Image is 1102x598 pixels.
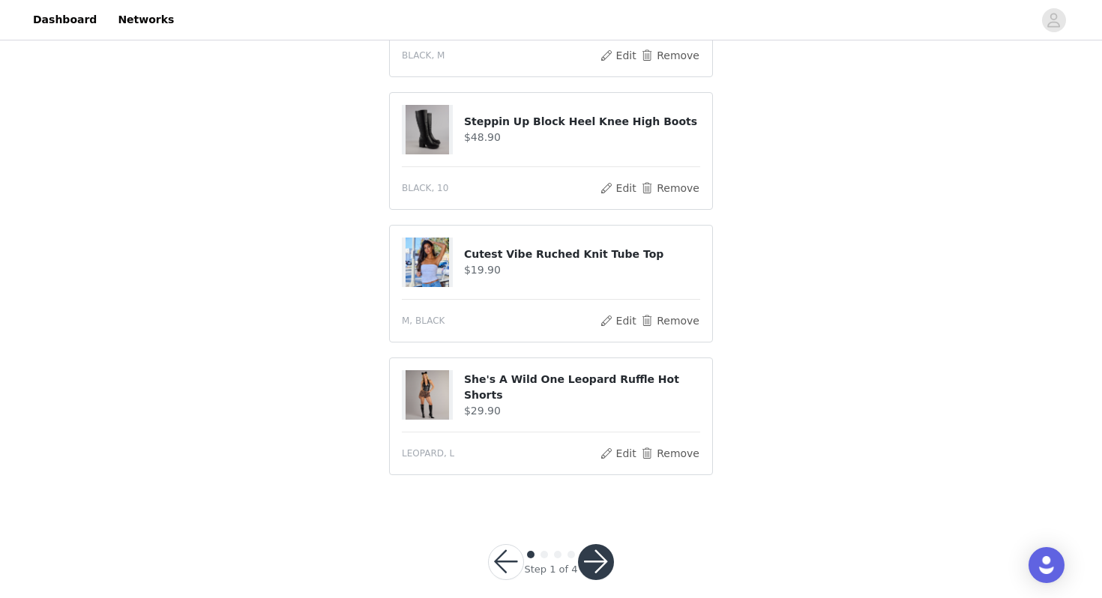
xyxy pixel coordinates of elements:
button: Edit [599,444,637,462]
h4: Cutest Vibe Ruched Knit Tube Top [464,247,700,262]
div: Open Intercom Messenger [1029,547,1065,583]
span: M, BLACK [402,314,445,327]
button: Remove [640,444,700,462]
div: avatar [1047,8,1061,32]
button: Edit [599,312,637,330]
button: Edit [599,46,637,64]
span: LEOPARD, L [402,447,454,460]
button: Remove [640,46,700,64]
h4: $29.90 [464,403,700,419]
img: Cutest Vibe Ruched Knit Tube Top [406,238,449,287]
h4: $48.90 [464,130,700,145]
button: Edit [599,179,637,197]
h4: Steppin Up Block Heel Knee High Boots [464,114,700,130]
div: Step 1 of 4 [524,562,577,577]
span: BLACK, M [402,49,445,62]
button: Remove [640,179,700,197]
a: Dashboard [24,3,106,37]
a: Networks [109,3,183,37]
h4: She's A Wild One Leopard Ruffle Hot Shorts [464,372,700,403]
img: Steppin Up Block Heel Knee High Boots [406,105,449,154]
span: BLACK, 10 [402,181,448,195]
h4: $19.90 [464,262,700,278]
button: Remove [640,312,700,330]
img: She's A Wild One Leopard Ruffle Hot Shorts [406,370,449,420]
